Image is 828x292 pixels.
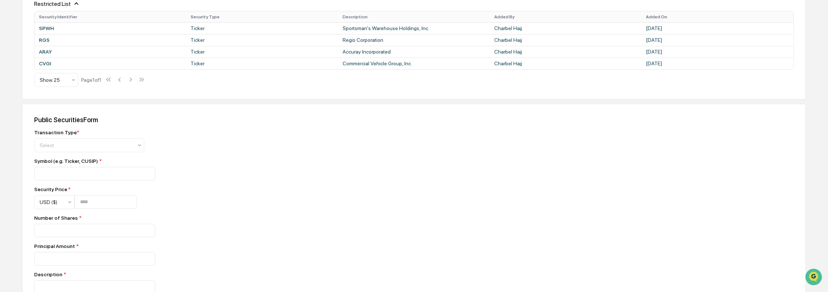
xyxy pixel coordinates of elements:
th: Description [338,11,490,22]
a: 🖐️Preclearance [4,147,50,160]
div: Transaction Type [34,129,79,135]
span: 18 seconds ago [57,100,91,106]
button: See all [114,80,134,89]
span: • [53,100,55,106]
td: [DATE] [642,46,793,58]
div: Description [34,271,291,277]
div: Security Price [34,186,137,192]
th: Security Identifier [35,11,186,22]
div: CVGI [39,61,182,66]
span: Attestations [61,150,91,157]
td: Accuray Incorporated [338,46,490,58]
img: 8933085812038_c878075ebb4cc5468115_72.jpg [15,56,29,69]
div: ARAY [39,49,182,55]
td: Ticker [186,58,338,69]
th: Added On [642,11,793,22]
td: [DATE] [642,58,793,69]
td: Charbel Hajj [490,46,641,58]
div: Start new chat [33,56,120,63]
td: Ticker [186,46,338,58]
td: [DATE] [642,22,793,34]
td: Ticker [186,22,338,34]
img: 1746055101610-c473b297-6a78-478c-a979-82029cc54cd1 [7,56,21,69]
th: Security Type [186,11,338,22]
td: Charbel Hajj [490,22,641,34]
span: Hajj, Charbel [23,100,51,106]
div: Symbol (e.g. Ticker, CUSIP) [34,158,291,164]
div: Past conversations [7,81,49,87]
td: Charbel Hajj [490,34,641,46]
td: Regis Corporation [338,34,490,46]
div: 🗄️ [53,151,59,157]
span: Preclearance [15,150,47,157]
td: [DATE] [642,34,793,46]
img: Hajj, Charbel [7,93,19,105]
p: How can we help? [7,15,134,27]
span: [PERSON_NAME] [23,120,59,125]
th: Added By [490,11,641,22]
span: • [61,120,64,125]
a: 🔎Data Lookup [4,161,49,174]
div: 🖐️ [7,151,13,157]
td: Charbel Hajj [490,58,641,69]
div: RGS [39,37,182,43]
div: 🔎 [7,165,13,171]
div: Public Securities Form [34,116,794,124]
td: Ticker [186,34,338,46]
div: SPWH [39,25,182,31]
span: Pylon [73,182,89,187]
img: 1746055101610-c473b297-6a78-478c-a979-82029cc54cd1 [15,120,21,126]
button: Start new chat [125,58,134,67]
iframe: Open customer support [805,268,824,288]
span: [DATE] [65,120,80,125]
a: Powered byPylon [52,182,89,187]
span: Data Lookup [15,164,46,171]
div: Number of Shares [34,215,291,221]
img: Jack Rasmussen [7,113,19,124]
td: Commercial Vehicle Group, Inc. [338,58,490,69]
div: Principal Amount [34,243,291,249]
td: Sportsman's Warehouse Holdings, Inc. [338,22,490,34]
div: Page 1 of 1 [81,77,101,83]
a: 🗄️Attestations [50,147,94,160]
div: We're available if you need us! [33,63,101,69]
